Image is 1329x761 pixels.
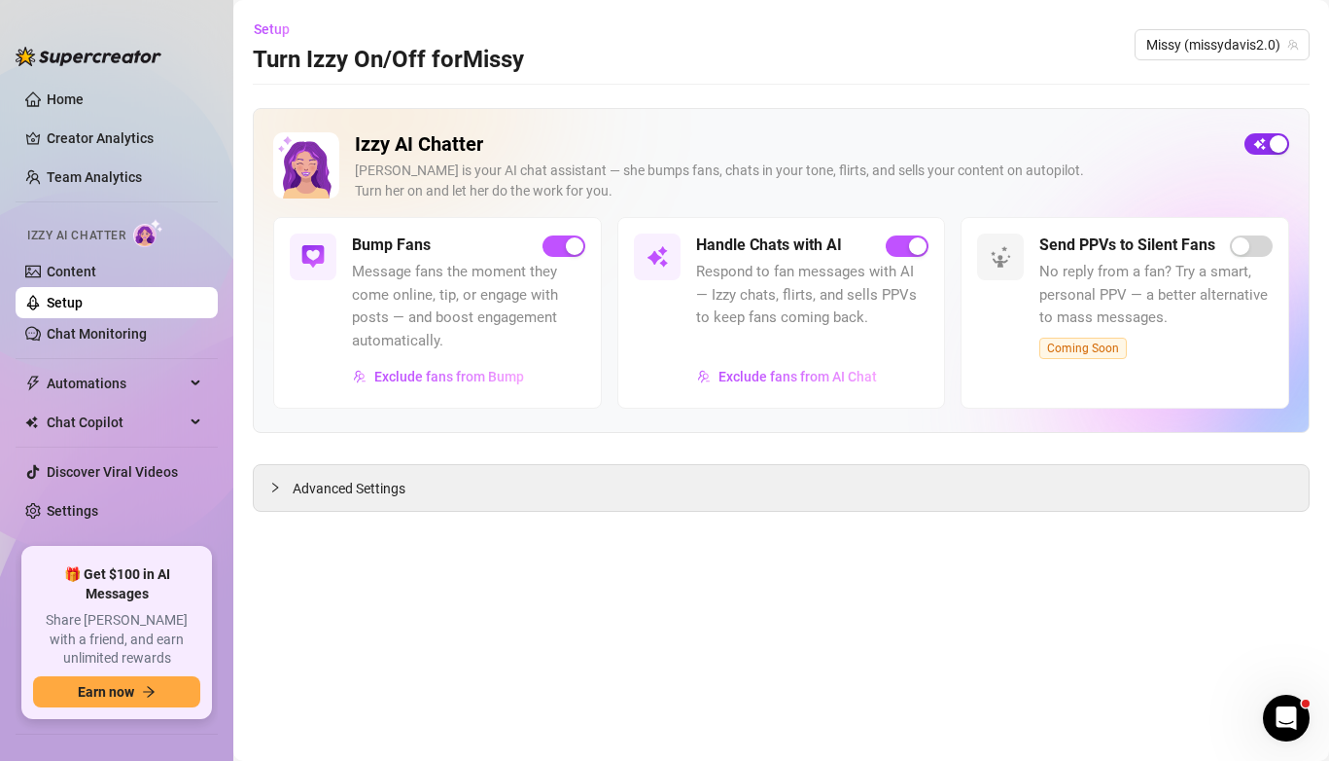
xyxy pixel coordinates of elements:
img: Chat Copilot [25,416,38,429]
span: Exclude fans from Bump [374,369,524,384]
a: Setup [47,295,83,310]
span: thunderbolt [25,376,41,391]
img: svg%3e [697,370,711,383]
div: collapsed [269,477,293,498]
span: Coming Soon [1039,338,1127,359]
img: logo-BBDzfeDw.svg [16,47,161,66]
span: Missy (missydavis2.0) [1146,30,1298,59]
span: collapsed [269,482,281,493]
span: Message fans the moment they come online, tip, or engage with posts — and boost engagement automa... [352,261,585,352]
button: Earn nowarrow-right [33,676,200,707]
img: svg%3e [646,245,669,269]
span: Chat Copilot [47,407,185,438]
span: arrow-right [142,685,156,699]
img: AI Chatter [133,219,163,247]
h5: Handle Chats with AI [696,234,842,257]
span: Share [PERSON_NAME] with a friend, and earn unlimited rewards [33,611,200,669]
span: team [1287,39,1299,51]
span: Exclude fans from AI Chat [718,369,877,384]
span: No reply from a fan? Try a smart, personal PPV — a better alternative to mass messages. [1039,261,1273,330]
a: Content [47,264,96,279]
button: Exclude fans from Bump [352,361,525,392]
span: Respond to fan messages with AI — Izzy chats, flirts, and sells PPVs to keep fans coming back. [696,261,929,330]
h5: Send PPVs to Silent Fans [1039,234,1215,257]
img: svg%3e [301,245,325,269]
a: Settings [47,503,98,519]
a: Home [47,91,84,107]
span: Setup [254,21,290,37]
span: Advanced Settings [293,478,405,499]
a: Chat Monitoring [47,326,147,342]
h5: Bump Fans [352,234,431,257]
img: svg%3e [353,370,367,383]
div: [PERSON_NAME] is your AI chat assistant — she bumps fans, chats in your tone, flirts, and sells y... [355,161,1229,201]
img: Izzy AI Chatter [273,132,339,199]
iframe: Intercom live chat [1263,695,1310,742]
button: Exclude fans from AI Chat [696,361,878,392]
a: Discover Viral Videos [47,464,178,480]
span: Automations [47,368,185,399]
h3: Turn Izzy On/Off for Missy [253,45,524,76]
h2: Izzy AI Chatter [355,132,1229,157]
button: Setup [253,14,305,45]
span: Earn now [78,684,134,700]
a: Team Analytics [47,169,142,185]
a: Creator Analytics [47,123,202,154]
span: 🎁 Get $100 in AI Messages [33,565,200,603]
img: svg%3e [989,245,1012,269]
span: Izzy AI Chatter [27,227,125,245]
